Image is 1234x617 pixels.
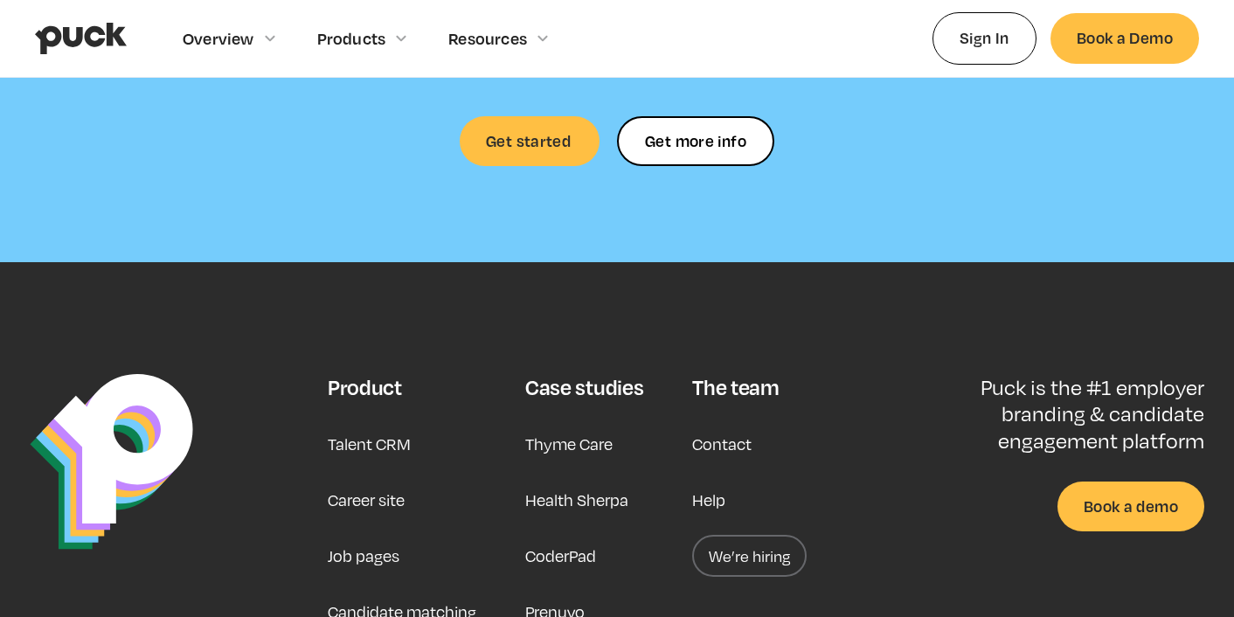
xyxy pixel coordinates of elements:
a: Thyme Care [525,423,613,465]
img: Puck Logo [30,374,193,550]
a: Get more info [617,116,774,166]
a: Contact [692,423,752,465]
a: CoderPad [525,535,596,577]
a: Book a Demo [1050,13,1199,63]
p: Puck is the #1 employer branding & candidate engagement platform [924,374,1204,454]
a: Get started [460,116,600,166]
a: Job pages [328,535,399,577]
a: Help [692,479,725,521]
a: Health Sherpa [525,479,628,521]
div: The team [692,374,779,400]
a: Sign In [932,12,1036,64]
a: Career site [328,479,405,521]
a: Talent CRM [328,423,411,465]
div: Resources [448,29,527,48]
form: Ready to find your people [617,116,774,166]
div: Case studies [525,374,643,400]
a: We’re hiring [692,535,807,577]
div: Product [328,374,402,400]
div: Overview [183,29,254,48]
a: Book a demo [1057,482,1204,531]
div: Products [317,29,386,48]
